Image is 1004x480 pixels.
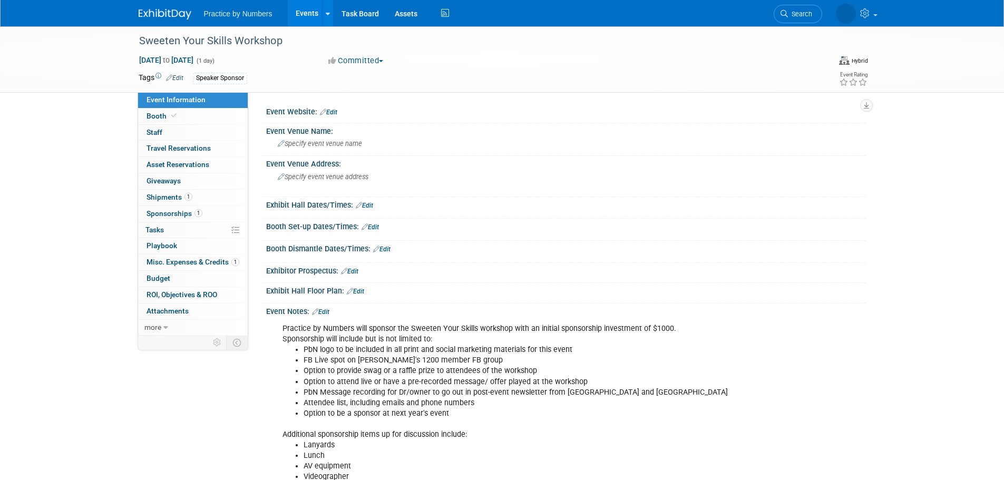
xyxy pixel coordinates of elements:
div: Hybrid [851,57,868,65]
span: 1 [194,209,202,217]
li: Option to provide swag or a raffle prize to attendees of the workshop [304,366,744,376]
span: ROI, Objectives & ROO [147,290,217,299]
span: Playbook [147,241,177,250]
a: Edit [341,268,358,275]
td: Personalize Event Tab Strip [208,336,227,349]
a: Tasks [138,222,248,238]
a: Edit [362,223,379,231]
span: Asset Reservations [147,160,209,169]
span: Budget [147,274,170,282]
a: Asset Reservations [138,157,248,173]
span: Shipments [147,193,192,201]
li: Attendee list, including emails and phone numbers [304,398,744,408]
div: Event Format [839,55,868,65]
span: Specify event venue address [278,173,368,181]
span: Search [788,10,812,18]
a: Sponsorships1 [138,206,248,222]
span: 1 [231,258,239,266]
a: ROI, Objectives & ROO [138,287,248,303]
a: Edit [312,308,329,316]
a: Edit [320,109,337,116]
span: Attachments [147,307,189,315]
span: Event Information [147,95,206,104]
img: ExhibitDay [139,9,191,19]
a: more [138,320,248,336]
td: Toggle Event Tabs [226,336,248,349]
span: more [144,323,161,331]
a: Edit [347,288,364,295]
img: Format-Hybrid.png [839,56,850,65]
div: Event Rating [839,72,867,77]
li: PbN logo to be included in all print and social marketing materials for this event [304,345,744,355]
a: Playbook [138,238,248,254]
span: Giveaways [147,177,181,185]
a: Giveaways [138,173,248,189]
span: (1 day) [196,57,215,64]
i: Booth reservation complete [171,113,177,119]
span: Specify event venue name [278,140,362,148]
div: Sweeten Your Skills Workshop [135,32,806,51]
span: [DATE] [DATE] [139,55,194,65]
a: Booth [138,109,248,124]
div: Exhibit Hall Floor Plan: [266,283,866,297]
span: Booth [147,112,179,120]
span: Tasks [145,226,164,234]
li: AV equipment [304,461,744,472]
div: Event Venue Address: [266,156,866,169]
li: FB Live spot on [PERSON_NAME]'s 1200 member FB group [304,355,744,366]
div: Event Website: [266,104,866,117]
div: Exhibitor Prospectus: [266,263,866,277]
a: Shipments1 [138,190,248,205]
a: Travel Reservations [138,141,248,156]
td: Tags [139,72,183,84]
div: Event Notes: [266,303,866,317]
a: Attachments [138,303,248,319]
button: Committed [325,55,387,66]
a: Staff [138,125,248,141]
a: Budget [138,271,248,287]
a: Misc. Expenses & Credits1 [138,254,248,270]
span: to [161,56,171,64]
div: Booth Dismantle Dates/Times: [266,241,866,254]
span: Travel Reservations [147,144,211,152]
a: Edit [166,74,183,82]
span: Staff [147,128,162,136]
span: Practice by Numbers [204,9,272,18]
span: Sponsorships [147,209,202,218]
a: Edit [373,246,391,253]
a: Edit [356,202,373,209]
a: Event Information [138,92,248,108]
div: Exhibit Hall Dates/Times: [266,197,866,211]
div: Booth Set-up Dates/Times: [266,219,866,232]
span: 1 [184,193,192,201]
li: Option to attend live or have a pre-recorded message/ offer played at the workshop [304,377,744,387]
li: Lunch [304,450,744,461]
li: Lanyards [304,440,744,450]
div: Event Format [760,55,869,71]
div: Speaker Sponsor [193,73,247,84]
div: Event Venue Name: [266,123,866,136]
li: PbN Message recording for Dr/owner to go out in post-event newsletter from [GEOGRAPHIC_DATA] and ... [304,387,744,398]
span: Misc. Expenses & Credits [147,258,239,266]
li: Option to be a sponsor at next year's event [304,408,744,419]
a: Search [774,5,822,23]
img: Hannah Dallek [836,4,856,24]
